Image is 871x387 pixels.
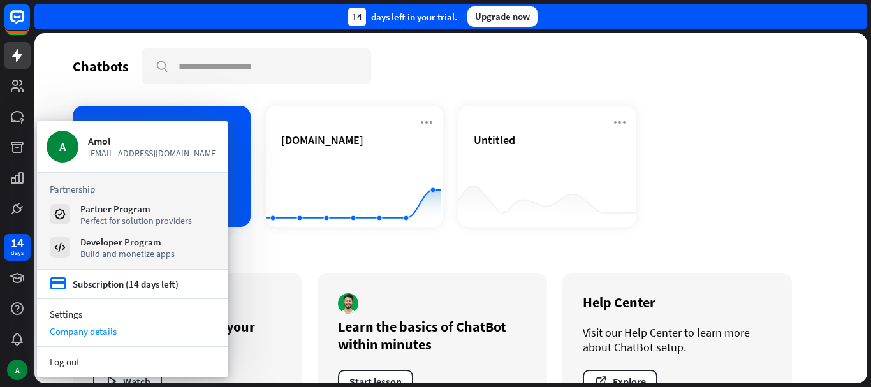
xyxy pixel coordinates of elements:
[4,234,31,261] a: 14 days
[338,293,358,314] img: author
[11,249,24,258] div: days
[80,248,175,259] div: Build and monetize apps
[11,237,24,249] div: 14
[88,135,219,147] div: Amol
[50,276,179,292] a: credit_card Subscription (14 days left)
[474,133,515,147] span: Untitled
[37,353,228,370] a: Log out
[583,325,772,354] div: Visit our Help Center to learn more about ChatBot setup.
[37,323,228,340] div: Company details
[37,305,228,323] a: Settings
[73,278,179,290] div: Subscription (14 days left)
[348,8,366,26] div: 14
[50,203,216,226] a: Partner Program Perfect for solution providers
[281,133,363,147] span: wintec.htechglobal.co.in
[50,276,66,292] i: credit_card
[338,318,527,353] div: Learn the basics of ChatBot within minutes
[47,131,78,163] div: A
[583,293,772,311] div: Help Center
[80,203,192,215] div: Partner Program
[7,360,27,380] div: A
[47,131,219,163] a: A Amol [EMAIL_ADDRESS][DOMAIN_NAME]
[88,147,219,159] span: [EMAIL_ADDRESS][DOMAIN_NAME]
[50,236,216,259] a: Developer Program Build and monetize apps
[80,236,175,248] div: Developer Program
[348,8,457,26] div: days left in your trial.
[467,6,538,27] div: Upgrade now
[50,183,216,195] h3: Partnership
[80,215,192,226] div: Perfect for solution providers
[73,57,129,75] div: Chatbots
[73,242,829,260] div: Get started
[10,5,48,43] button: Open LiveChat chat widget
